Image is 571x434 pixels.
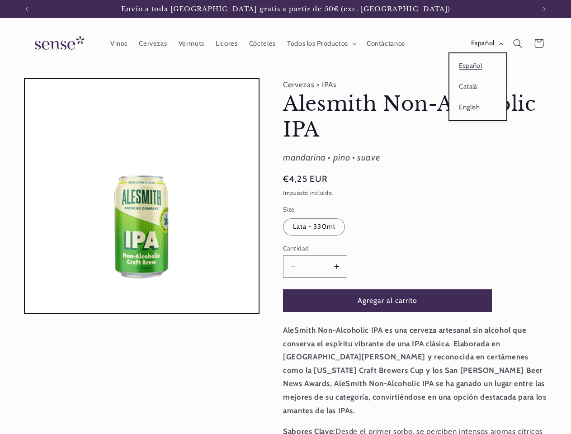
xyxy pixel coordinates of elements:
a: Licores [210,33,244,53]
a: English [449,97,506,118]
summary: Búsqueda [507,33,528,54]
strong: AleSmith Non-Alcoholic IPA es una cerveza artesanal sin alcohol que conserva el espíritu vibrante... [283,325,546,415]
label: Cantidad [283,244,492,253]
span: Licores [216,39,237,48]
span: Cócteles [249,39,276,48]
summary: Todos los Productos [281,33,361,53]
button: Español [465,34,507,52]
legend: Size [283,205,296,214]
button: Agregar al carrito [283,289,492,311]
a: Català [449,76,506,97]
span: Español [471,38,495,48]
a: Sense [20,27,95,60]
span: Todos los Productos [287,39,348,48]
span: Contáctanos [367,39,405,48]
media-gallery: Visor de la galería [24,78,260,314]
span: Cervezas [139,39,167,48]
span: €4,25 EUR [283,173,327,185]
span: Vermuts [179,39,204,48]
a: Cervezas [133,33,173,53]
h1: Alesmith Non-Alcoholic IPA [283,91,547,142]
div: mandarina • pino • suave [283,150,547,166]
a: Español [449,56,506,76]
a: Vinos [104,33,133,53]
a: Cócteles [243,33,281,53]
span: Envío a toda [GEOGRAPHIC_DATA] gratis a partir de 50€ (exc. [GEOGRAPHIC_DATA]) [121,5,450,13]
label: Lata - 330ml [283,218,345,236]
div: Impuesto incluido. [283,189,547,198]
a: Contáctanos [361,33,411,53]
a: Vermuts [173,33,210,53]
img: Sense [24,31,92,57]
span: Vinos [110,39,127,48]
